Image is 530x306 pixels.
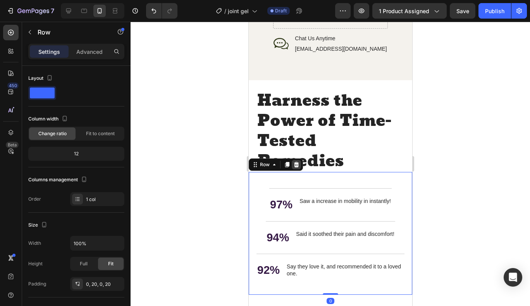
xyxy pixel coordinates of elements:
[71,236,124,250] input: Auto
[86,281,122,288] div: 0, 20, 0, 20
[28,220,49,230] div: Size
[504,268,522,287] div: Open Intercom Messenger
[28,73,54,84] div: Layout
[38,130,67,137] span: Change ratio
[28,280,46,287] div: Padding
[224,7,226,15] span: /
[28,196,41,203] div: Order
[86,196,122,203] div: 1 col
[275,7,287,14] span: Draft
[456,8,469,14] span: Save
[86,130,115,137] span: Fit to content
[28,260,43,267] div: Height
[28,240,41,247] div: Width
[38,48,60,56] p: Settings
[3,3,58,19] button: 7
[450,3,475,19] button: Save
[372,3,447,19] button: 1 product assigned
[228,7,249,15] span: joint gel
[478,3,511,19] button: Publish
[38,28,103,37] p: Row
[6,142,19,148] div: Beta
[7,83,19,89] div: 450
[108,260,114,267] span: Fit
[28,175,89,185] div: Columns management
[30,148,123,159] div: 12
[28,114,69,124] div: Column width
[80,260,88,267] span: Full
[249,22,412,306] iframe: Design area
[146,3,177,19] div: Undo/Redo
[51,6,54,15] p: 7
[379,7,429,15] span: 1 product assigned
[485,7,504,15] div: Publish
[76,48,103,56] p: Advanced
